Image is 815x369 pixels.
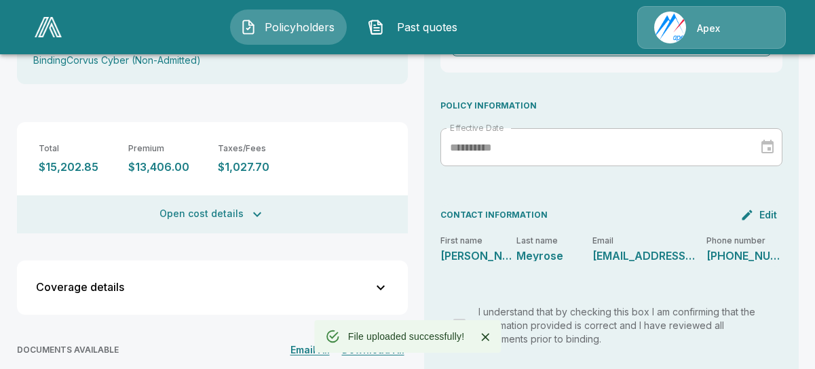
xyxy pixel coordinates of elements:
p: Meyrose [516,250,592,261]
p: First name [440,237,516,245]
p: $15,202.85 [39,161,117,174]
p: 773-875-4111 [706,250,782,261]
div: File uploaded successfully! [348,324,464,349]
button: Open cost details [17,195,408,233]
p: Annette [440,250,516,261]
p: $13,406.00 [128,161,207,174]
p: POLICY INFORMATION [440,100,782,112]
p: Total [39,144,117,154]
button: Coverage details [25,269,400,307]
button: Edit [738,204,782,226]
span: Past quotes [390,19,464,35]
label: Effective Date [450,122,504,134]
div: Coverage details [36,281,373,293]
p: Premium [128,144,207,154]
button: Email All [287,342,333,359]
p: Email [592,237,706,245]
button: Policyholders IconPolicyholders [230,9,347,45]
p: meyrose@apexinsurance.com [592,250,695,261]
p: $1,027.70 [218,161,297,174]
p: Phone number [706,237,782,245]
p: Binding Corvus Cyber (Non-Admitted) [33,55,201,66]
span: Policyholders [262,19,337,35]
p: Taxes/Fees [218,144,297,154]
button: Close [475,327,495,347]
img: AA Logo [35,17,62,37]
p: CONTACT INFORMATION [440,209,548,221]
span: I understand that by checking this box I am confirming that the information provided is correct a... [478,306,755,345]
p: Last name [516,237,592,245]
img: Past quotes Icon [368,19,384,35]
button: Past quotes IconPast quotes [358,9,474,45]
img: Policyholders Icon [240,19,257,35]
